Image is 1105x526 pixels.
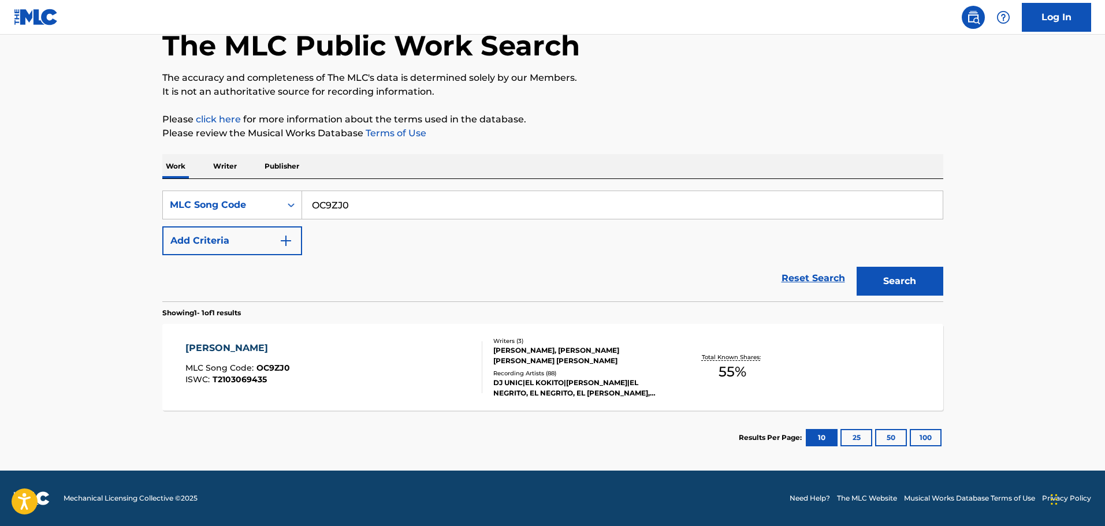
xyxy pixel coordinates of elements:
[162,324,943,411] a: [PERSON_NAME]MLC Song Code:OC9ZJ0ISWC:T2103069435Writers (3)[PERSON_NAME], [PERSON_NAME] [PERSON_...
[14,491,50,505] img: logo
[1042,493,1091,503] a: Privacy Policy
[162,85,943,99] p: It is not an authoritative source for recording information.
[64,493,198,503] span: Mechanical Licensing Collective © 2025
[185,374,213,385] span: ISWC :
[966,10,980,24] img: search
[992,6,1015,29] div: Help
[162,71,943,85] p: The accuracy and completeness of The MLC's data is determined solely by our Members.
[162,226,302,255] button: Add Criteria
[910,429,942,446] button: 100
[162,126,943,140] p: Please review the Musical Works Database
[14,9,58,25] img: MLC Logo
[739,432,805,443] p: Results Per Page:
[719,361,746,382] span: 55 %
[185,341,290,355] div: [PERSON_NAME]
[904,493,1035,503] a: Musical Works Database Terms of Use
[996,10,1010,24] img: help
[806,429,838,446] button: 10
[875,429,907,446] button: 50
[493,337,668,345] div: Writers ( 3 )
[261,154,303,178] p: Publisher
[840,429,872,446] button: 25
[162,113,943,126] p: Please for more information about the terms used in the database.
[776,266,851,291] a: Reset Search
[363,128,426,139] a: Terms of Use
[962,6,985,29] a: Public Search
[196,114,241,125] a: click here
[162,28,580,63] h1: The MLC Public Work Search
[1051,482,1058,517] div: Drag
[702,353,764,361] p: Total Known Shares:
[213,374,267,385] span: T2103069435
[1047,471,1105,526] iframe: Chat Widget
[1022,3,1091,32] a: Log In
[170,198,274,212] div: MLC Song Code
[256,363,290,373] span: OC9ZJ0
[162,191,943,301] form: Search Form
[493,378,668,398] div: DJ UNIC|EL KOKITO|[PERSON_NAME]|EL NEGRITO, EL NEGRITO, EL [PERSON_NAME], [PERSON_NAME], DJ UNIC,...
[162,308,241,318] p: Showing 1 - 1 of 1 results
[185,363,256,373] span: MLC Song Code :
[837,493,897,503] a: The MLC Website
[790,493,830,503] a: Need Help?
[493,345,668,366] div: [PERSON_NAME], [PERSON_NAME] [PERSON_NAME] [PERSON_NAME]
[857,267,943,296] button: Search
[279,234,293,248] img: 9d2ae6d4665cec9f34b9.svg
[493,369,668,378] div: Recording Artists ( 88 )
[162,154,189,178] p: Work
[210,154,240,178] p: Writer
